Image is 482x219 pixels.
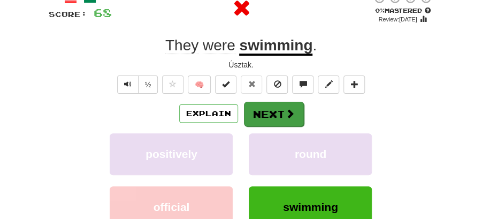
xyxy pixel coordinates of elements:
span: official [154,201,190,213]
button: Set this sentence to 100% Mastered (alt+m) [215,75,236,94]
span: 68 [94,6,112,19]
span: positively [146,148,197,160]
button: Explain [179,104,238,123]
button: 🧠 [188,75,211,94]
div: Text-to-speech controls [115,75,158,94]
button: ½ [138,75,158,94]
button: positively [110,133,233,175]
div: Úsztak. [49,59,434,70]
button: Add to collection (alt+a) [343,75,365,94]
span: round [295,148,326,160]
div: Mastered [372,6,434,15]
button: Edit sentence (alt+d) [318,75,339,94]
span: They [165,37,198,54]
button: Discuss sentence (alt+u) [292,75,313,94]
u: swimming [239,37,312,56]
small: Review: [DATE] [379,16,417,22]
span: were [203,37,235,54]
span: 0 % [375,7,385,14]
span: Score: [49,10,87,19]
span: . [312,37,317,54]
button: Ignore sentence (alt+i) [266,75,288,94]
button: Play sentence audio (ctl+space) [117,75,139,94]
button: Reset to 0% Mastered (alt+r) [241,75,262,94]
button: Favorite sentence (alt+f) [162,75,183,94]
span: swimming [283,201,338,213]
button: round [249,133,372,175]
button: Next [244,102,304,126]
